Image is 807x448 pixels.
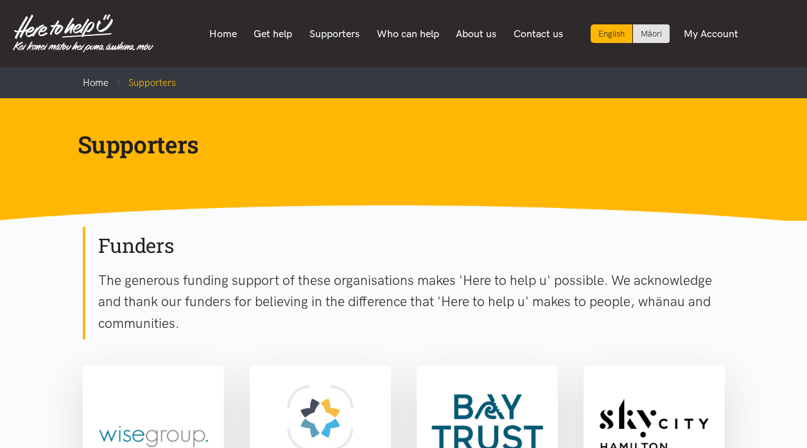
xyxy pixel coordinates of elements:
[78,129,709,160] h1: Supporters
[98,270,725,334] p: The generous funding support of these organisations makes 'Here to help u' possible. We acknowled...
[447,21,505,47] a: About us
[505,21,571,47] a: Contact us
[201,21,246,47] a: Home
[245,21,301,47] a: Get help
[98,232,725,259] h2: Funders
[108,75,176,90] li: Supporters
[591,24,633,43] div: Current language
[591,24,670,43] div: Language toggle
[13,14,153,53] img: Home
[301,21,369,47] a: Supporters
[675,21,747,47] a: My Account
[633,24,670,43] a: Switch to Te Reo Māori
[368,21,447,47] a: Who can help
[83,77,108,89] a: Home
